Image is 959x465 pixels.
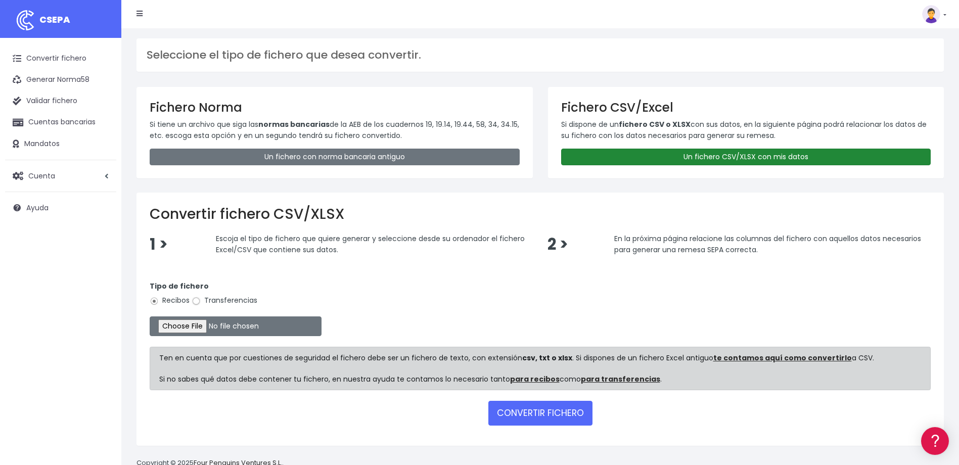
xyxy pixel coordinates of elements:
a: Información general [10,86,192,102]
label: Transferencias [192,295,257,306]
button: Contáctanos [10,270,192,288]
img: profile [922,5,940,23]
div: Información general [10,70,192,80]
strong: Tipo de fichero [150,281,209,291]
a: Un fichero con norma bancaria antiguo [150,149,520,165]
a: Cuenta [5,165,116,187]
div: Programadores [10,243,192,252]
span: En la próxima página relacione las columnas del fichero con aquellos datos necesarios para genera... [614,234,921,255]
img: logo [13,8,38,33]
a: para transferencias [581,374,660,384]
strong: normas bancarias [258,119,330,129]
a: Mandatos [5,133,116,155]
a: General [10,217,192,232]
a: API [10,258,192,274]
a: Convertir fichero [5,48,116,69]
p: Si tiene un archivo que siga las de la AEB de los cuadernos 19, 19.14, 19.44, 58, 34, 34.15, etc.... [150,119,520,142]
a: Ayuda [5,197,116,218]
span: 1 > [150,234,168,255]
label: Recibos [150,295,190,306]
div: Facturación [10,201,192,210]
h2: Convertir fichero CSV/XLSX [150,206,931,223]
span: CSEPA [39,13,70,26]
a: te contamos aquí como convertirlo [713,353,852,363]
a: Perfiles de empresas [10,175,192,191]
div: Ten en cuenta que por cuestiones de seguridad el fichero debe ser un fichero de texto, con extens... [150,347,931,390]
button: CONVERTIR FICHERO [488,401,592,425]
a: Videotutoriales [10,159,192,175]
a: Un fichero CSV/XLSX con mis datos [561,149,931,165]
a: Validar fichero [5,90,116,112]
strong: csv, txt o xlsx [522,353,572,363]
a: POWERED BY ENCHANT [139,291,195,301]
a: Formatos [10,128,192,144]
a: para recibos [510,374,560,384]
strong: fichero CSV o XLSX [619,119,691,129]
h3: Fichero Norma [150,100,520,115]
a: Cuentas bancarias [5,112,116,133]
h3: Seleccione el tipo de fichero que desea convertir. [147,49,934,62]
a: Generar Norma58 [5,69,116,90]
span: Ayuda [26,203,49,213]
div: Convertir ficheros [10,112,192,121]
span: 2 > [547,234,568,255]
h3: Fichero CSV/Excel [561,100,931,115]
span: Escoja el tipo de fichero que quiere generar y seleccione desde su ordenador el fichero Excel/CSV... [216,234,525,255]
p: Si dispone de un con sus datos, en la siguiente página podrá relacionar los datos de su fichero c... [561,119,931,142]
a: Problemas habituales [10,144,192,159]
span: Cuenta [28,170,55,180]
